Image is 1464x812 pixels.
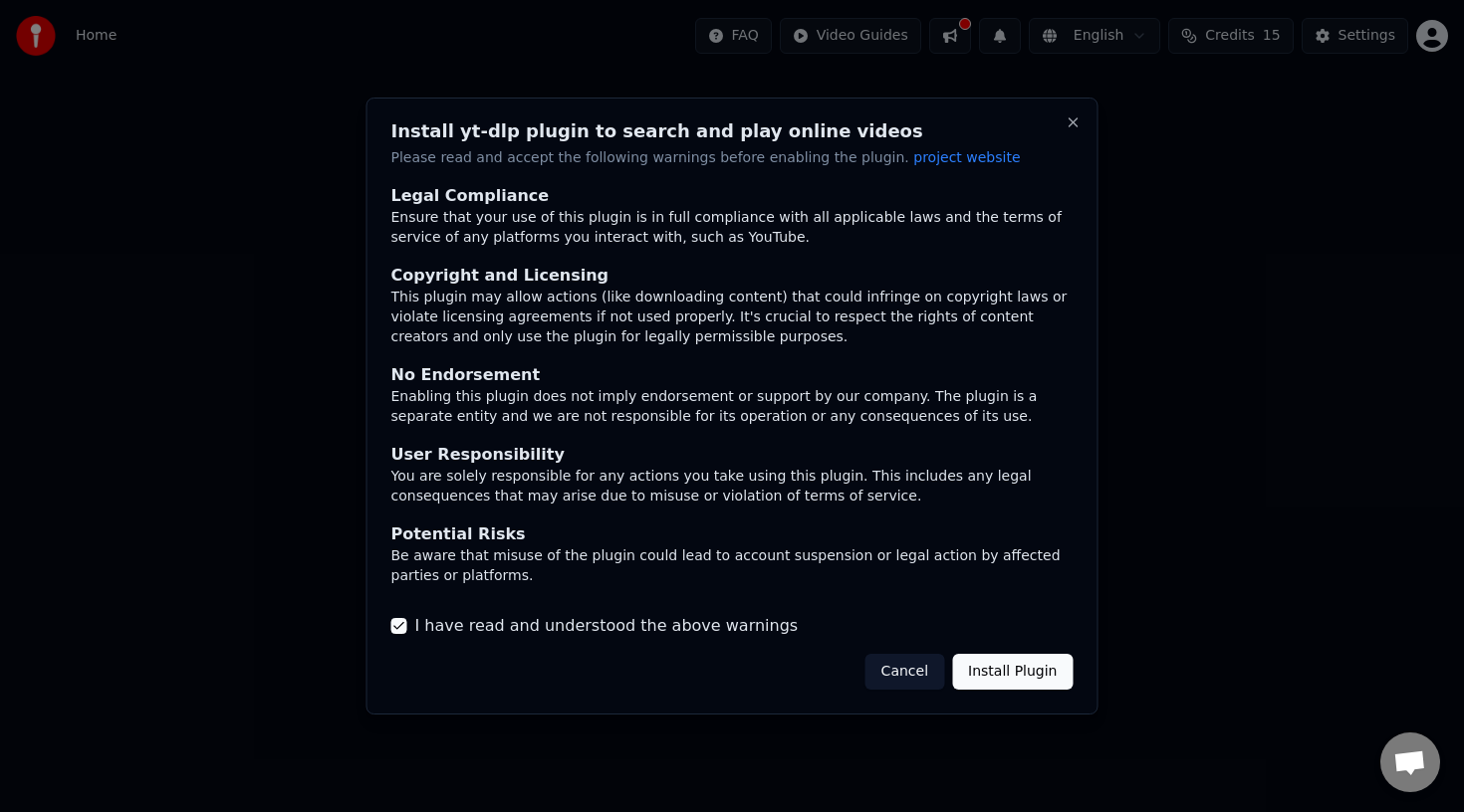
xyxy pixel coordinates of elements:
[391,363,1074,387] div: No Endorsement
[391,208,1074,248] div: Ensure that your use of this plugin is in full compliance with all applicable laws and the terms ...
[391,264,1074,288] div: Copyright and Licensing
[865,654,944,690] button: Cancel
[391,522,1074,546] div: Potential Risks
[391,122,1074,140] h2: Install yt-dlp plugin to search and play online videos
[391,467,1074,507] div: You are solely responsible for any actions you take using this plugin. This includes any legal co...
[391,546,1074,586] div: Be aware that misuse of the plugin could lead to account suspension or legal action by affected p...
[415,614,799,638] label: I have read and understood the above warnings
[391,387,1074,427] div: Enabling this plugin does not imply endorsement or support by our company. The plugin is a separa...
[391,184,1074,208] div: Legal Compliance
[391,148,1074,168] p: Please read and accept the following warnings before enabling the plugin.
[391,288,1074,347] div: This plugin may allow actions (like downloading content) that could infringe on copyright laws or...
[913,149,1020,165] span: project website
[391,443,1074,467] div: User Responsibility
[952,654,1073,690] button: Install Plugin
